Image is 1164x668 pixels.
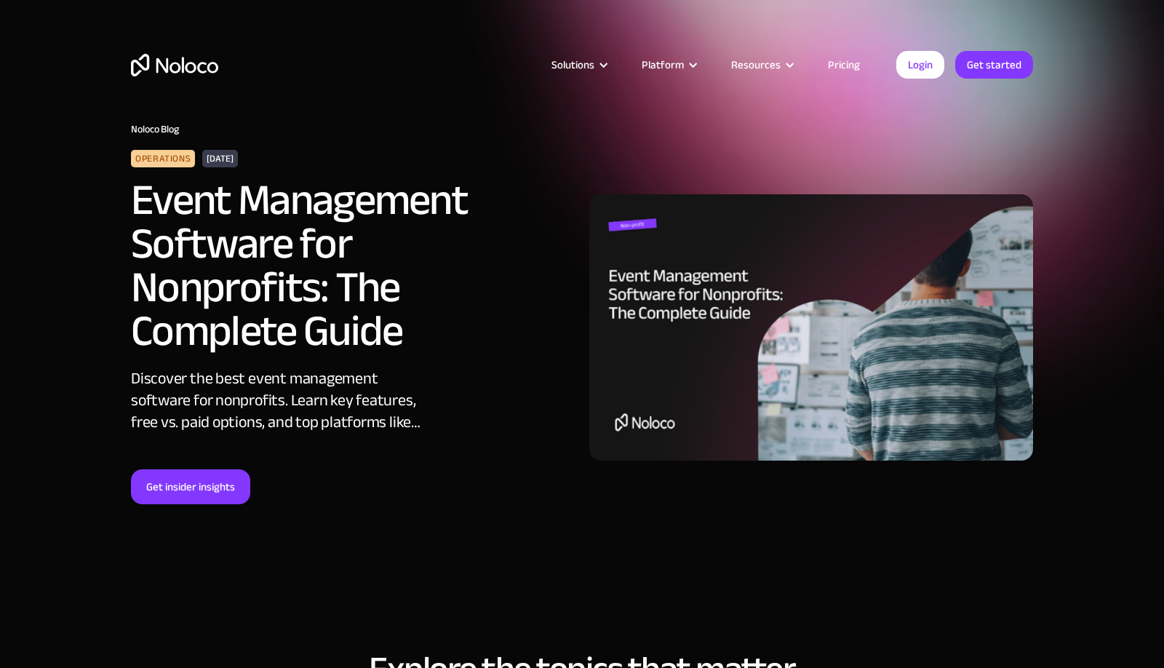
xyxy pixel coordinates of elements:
[955,51,1033,79] a: Get started
[623,55,713,74] div: Platform
[642,55,684,74] div: Platform
[551,55,594,74] div: Solutions
[896,51,944,79] a: Login
[131,150,195,167] div: Operations
[202,150,238,167] div: [DATE]
[810,55,878,74] a: Pricing
[131,469,250,504] a: Get insider insights
[131,178,531,353] h2: Event Management Software for Nonprofits: The Complete Guide
[713,55,810,74] div: Resources
[131,54,218,76] a: home
[131,367,429,433] div: Discover the best event management software for nonprofits. Learn key features, free vs. paid opt...
[731,55,781,74] div: Resources
[533,55,623,74] div: Solutions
